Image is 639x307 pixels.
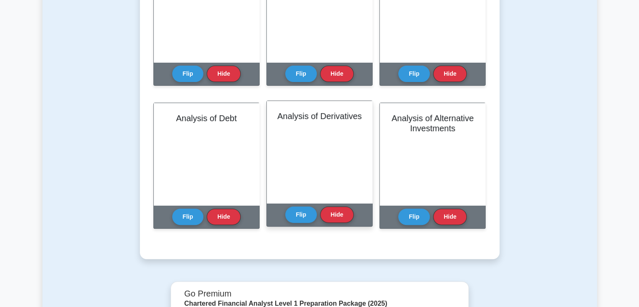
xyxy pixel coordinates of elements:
[172,66,204,82] button: Flip
[390,113,475,133] h2: Analysis of Alternative Investments
[320,66,354,82] button: Hide
[398,209,430,225] button: Flip
[164,113,249,123] h2: Analysis of Debt
[285,66,317,82] button: Flip
[172,209,204,225] button: Flip
[207,209,240,225] button: Hide
[320,206,354,223] button: Hide
[433,66,467,82] button: Hide
[398,66,430,82] button: Flip
[277,111,362,121] h2: Analysis of Derivatives
[285,206,317,223] button: Flip
[433,209,467,225] button: Hide
[207,66,240,82] button: Hide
